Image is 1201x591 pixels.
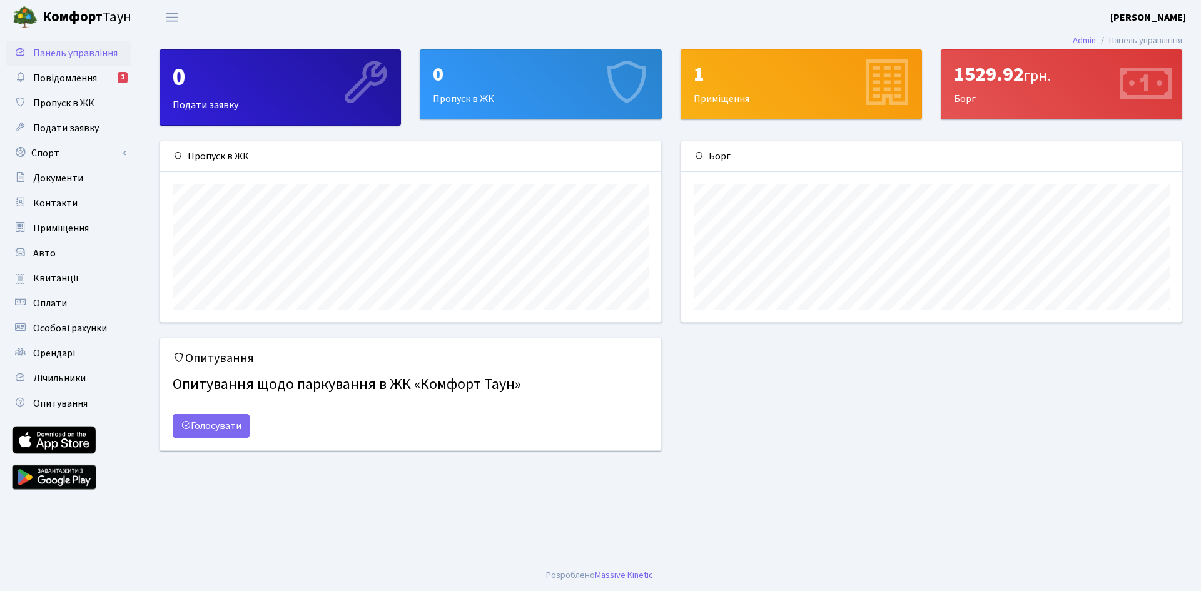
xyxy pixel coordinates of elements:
a: Приміщення [6,216,131,241]
span: Лічильники [33,371,86,385]
span: грн. [1024,65,1051,87]
li: Панель управління [1096,34,1182,48]
a: Квитанції [6,266,131,291]
b: Комфорт [43,7,103,27]
span: Подати заявку [33,121,99,135]
h5: Опитування [173,351,649,366]
a: Admin [1073,34,1096,47]
a: Повідомлення1 [6,66,131,91]
span: Особові рахунки [33,321,107,335]
span: Авто [33,246,56,260]
img: logo.png [13,5,38,30]
span: Контакти [33,196,78,210]
div: 1 [694,63,909,86]
a: [PERSON_NAME] [1110,10,1186,25]
a: Голосувати [173,414,250,438]
div: 0 [173,63,388,93]
a: Оплати [6,291,131,316]
span: Квитанції [33,271,79,285]
div: Подати заявку [160,50,400,125]
div: 0 [433,63,648,86]
span: Таун [43,7,131,28]
div: Пропуск в ЖК [160,141,661,172]
a: Пропуск в ЖК [6,91,131,116]
div: 1 [118,72,128,83]
a: Контакти [6,191,131,216]
span: Документи [33,171,83,185]
b: [PERSON_NAME] [1110,11,1186,24]
span: Приміщення [33,221,89,235]
a: Орендарі [6,341,131,366]
span: Пропуск в ЖК [33,96,94,110]
a: Спорт [6,141,131,166]
div: Борг [941,50,1182,119]
div: 1529.92 [954,63,1169,86]
span: Опитування [33,397,88,410]
a: Авто [6,241,131,266]
a: Документи [6,166,131,191]
h4: Опитування щодо паркування в ЖК «Комфорт Таун» [173,371,649,399]
span: Повідомлення [33,71,97,85]
div: Приміщення [681,50,921,119]
button: Переключити навігацію [156,7,188,28]
a: Massive Kinetic [595,568,653,582]
span: Панель управління [33,46,118,60]
a: 0Подати заявку [160,49,401,126]
nav: breadcrumb [1054,28,1201,54]
div: Борг [681,141,1182,172]
a: Особові рахунки [6,316,131,341]
a: Подати заявку [6,116,131,141]
a: Лічильники [6,366,131,391]
a: 0Пропуск в ЖК [420,49,661,119]
a: Опитування [6,391,131,416]
div: Пропуск в ЖК [420,50,661,119]
span: Орендарі [33,346,75,360]
a: 1Приміщення [681,49,922,119]
span: Оплати [33,296,67,310]
div: . [546,568,655,582]
a: Панель управління [6,41,131,66]
a: Розроблено [546,568,595,582]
